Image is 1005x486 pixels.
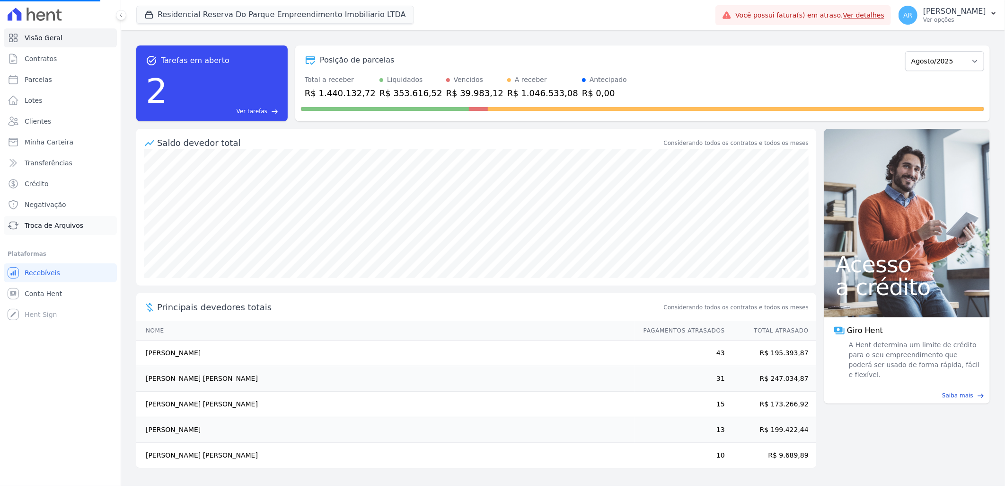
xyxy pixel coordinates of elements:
td: 15 [635,392,725,417]
button: Residencial Reserva Do Parque Empreendimento Imobiliario LTDA [136,6,414,24]
div: 2 [146,66,167,116]
span: a crédito [836,276,979,298]
a: Minha Carteira [4,133,117,152]
span: Crédito [25,179,49,189]
button: AR [PERSON_NAME] Ver opções [891,2,1005,28]
span: Ver tarefas [237,107,267,116]
div: Saldo devedor total [157,136,662,149]
td: [PERSON_NAME] [PERSON_NAME] [136,443,635,468]
span: Você possui fatura(s) em atraso. [735,10,884,20]
span: task_alt [146,55,157,66]
p: Ver opções [923,16,986,24]
span: Considerando todos os contratos e todos os meses [664,303,809,312]
span: Tarefas em aberto [161,55,229,66]
span: Clientes [25,117,51,126]
a: Recebíveis [4,263,117,282]
a: Visão Geral [4,28,117,47]
span: Giro Hent [847,325,883,336]
span: Troca de Arquivos [25,221,83,230]
span: Visão Geral [25,33,62,43]
p: [PERSON_NAME] [923,7,986,16]
a: Negativação [4,195,117,214]
span: east [977,392,984,399]
span: Negativação [25,200,66,209]
a: Ver detalhes [843,11,885,19]
th: Nome [136,321,635,341]
td: R$ 9.689,89 [725,443,816,468]
a: Troca de Arquivos [4,216,117,235]
td: [PERSON_NAME] [PERSON_NAME] [136,366,635,392]
span: Minha Carteira [25,137,73,147]
span: Recebíveis [25,268,60,278]
span: AR [903,12,912,18]
td: [PERSON_NAME] [136,341,635,366]
div: Total a receber [305,75,376,85]
a: Ver tarefas east [171,107,278,116]
td: 43 [635,341,725,366]
a: Parcelas [4,70,117,89]
div: Plataformas [8,248,113,260]
span: Contratos [25,54,57,63]
a: Clientes [4,112,117,131]
span: Parcelas [25,75,52,84]
span: east [271,108,278,115]
div: Liquidados [387,75,423,85]
span: Transferências [25,158,72,168]
span: A Hent determina um limite de crédito para o seu empreendimento que poderá ser usado de forma ráp... [847,340,980,380]
a: Conta Hent [4,284,117,303]
span: Saiba mais [942,391,973,400]
td: 13 [635,417,725,443]
th: Total Atrasado [725,321,816,341]
span: Principais devedores totais [157,301,662,314]
div: R$ 353.616,52 [379,87,442,99]
div: Vencidos [454,75,483,85]
div: Considerando todos os contratos e todos os meses [664,139,809,147]
a: Crédito [4,174,117,193]
th: Pagamentos Atrasados [635,321,725,341]
td: R$ 199.422,44 [725,417,816,443]
span: Acesso [836,253,979,276]
div: A receber [515,75,547,85]
div: R$ 0,00 [582,87,627,99]
td: R$ 247.034,87 [725,366,816,392]
a: Contratos [4,49,117,68]
a: Lotes [4,91,117,110]
td: 31 [635,366,725,392]
div: R$ 39.983,12 [446,87,503,99]
div: Antecipado [590,75,627,85]
a: Saiba mais east [830,391,984,400]
td: R$ 195.393,87 [725,341,816,366]
div: Posição de parcelas [320,54,395,66]
a: Transferências [4,153,117,172]
div: R$ 1.046.533,08 [507,87,578,99]
td: [PERSON_NAME] [PERSON_NAME] [136,392,635,417]
span: Conta Hent [25,289,62,298]
td: 10 [635,443,725,468]
div: R$ 1.440.132,72 [305,87,376,99]
td: [PERSON_NAME] [136,417,635,443]
td: R$ 173.266,92 [725,392,816,417]
span: Lotes [25,96,43,105]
